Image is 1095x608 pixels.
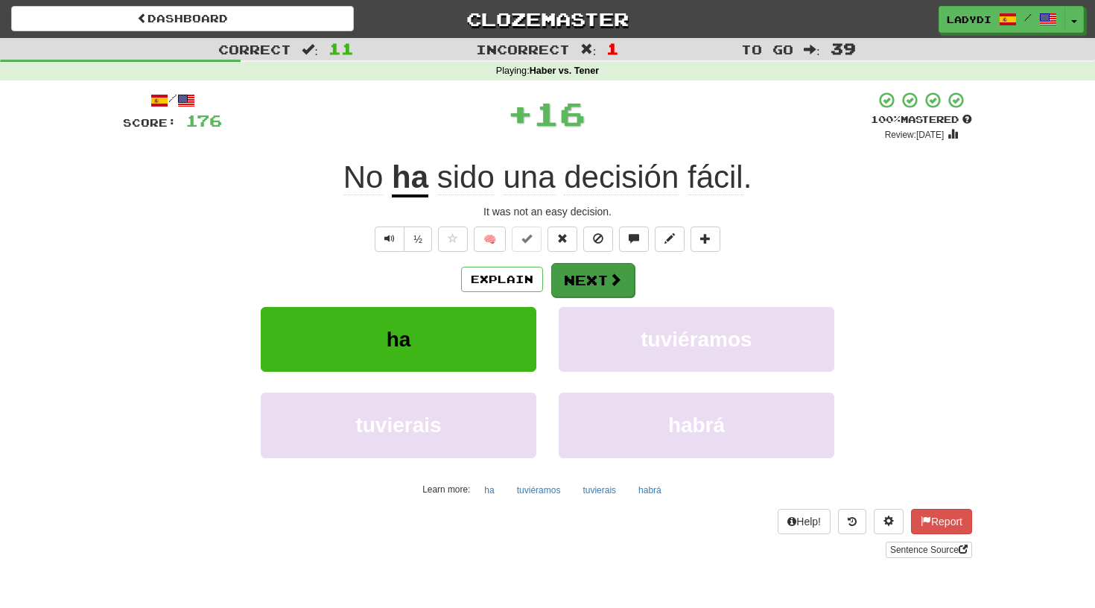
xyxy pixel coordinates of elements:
span: 11 [328,39,354,57]
button: Add to collection (alt+a) [691,227,720,252]
u: ha [392,159,428,197]
button: 🧠 [474,227,506,252]
button: ha [261,307,536,372]
button: Explain [461,267,543,292]
a: LadyDi / [939,6,1065,33]
span: 100 % [871,113,901,125]
span: No [343,159,384,195]
button: Discuss sentence (alt+u) [619,227,649,252]
button: ½ [404,227,432,252]
a: Dashboard [11,6,354,31]
button: Favorite sentence (alt+f) [438,227,468,252]
span: Incorrect [476,42,570,57]
div: Text-to-speech controls [372,227,432,252]
span: sido [437,159,495,195]
span: + [507,91,533,136]
span: tuvierais [355,414,441,437]
span: 16 [533,95,585,132]
button: Play sentence audio (ctl+space) [375,227,404,252]
strong: Haber vs. Tener [530,66,600,76]
span: / [1024,12,1032,22]
span: . [428,159,752,195]
div: / [123,91,222,110]
span: 39 [831,39,856,57]
button: Reset to 0% Mastered (alt+r) [547,227,577,252]
span: 1 [606,39,619,57]
span: 176 [185,111,222,130]
button: habrá [630,479,670,501]
span: ha [387,328,411,351]
button: tuvierais [261,393,536,457]
button: Round history (alt+y) [838,509,866,534]
a: Clozemaster [376,6,719,32]
span: Correct [218,42,291,57]
span: habrá [668,414,725,437]
span: Score: [123,116,177,129]
button: Next [551,263,635,297]
a: Sentence Source [886,542,972,558]
button: tuviéramos [509,479,569,501]
span: tuviéramos [641,328,752,351]
small: Review: [DATE] [885,130,945,140]
div: Mastered [871,113,972,127]
button: Help! [778,509,831,534]
div: It was not an easy decision. [123,204,972,219]
span: decisión [564,159,679,195]
small: Learn more: [422,484,470,495]
button: Report [911,509,972,534]
span: : [302,43,318,56]
span: : [804,43,820,56]
button: ha [476,479,502,501]
span: LadyDi [947,13,991,26]
span: To go [741,42,793,57]
button: Edit sentence (alt+d) [655,227,685,252]
button: Ignore sentence (alt+i) [583,227,613,252]
span: : [580,43,597,56]
button: tuvierais [574,479,624,501]
span: una [503,159,555,195]
span: fácil [688,159,743,195]
button: Set this sentence to 100% Mastered (alt+m) [512,227,542,252]
button: habrá [559,393,834,457]
button: tuviéramos [559,307,834,372]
